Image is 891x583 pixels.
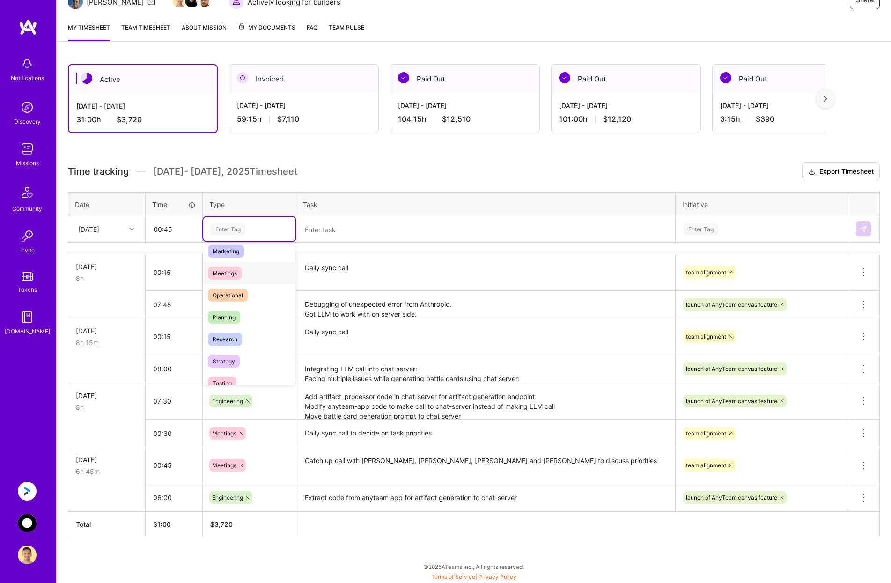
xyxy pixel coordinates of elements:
span: team alignment [686,333,726,340]
div: Invoiced [229,65,378,93]
th: Task [296,192,676,216]
img: Invite [18,227,37,245]
span: launch of AnyTeam canvas feature [686,494,777,501]
a: My Documents [238,22,295,41]
span: $12,510 [442,114,471,124]
span: $12,120 [603,114,631,124]
span: team alignment [686,430,726,437]
span: Planning [208,311,240,324]
img: Paid Out [398,72,409,83]
input: HH:MM [146,260,202,285]
div: Paid Out [552,65,700,93]
span: Testing [208,377,236,390]
img: bell [18,54,37,73]
span: Meetings [212,462,236,469]
a: AnyTeam: Team for AI-Powered Sales Platform [15,514,39,532]
textarea: Daily sync call [297,319,674,354]
img: Paid Out [559,72,570,83]
img: Community [16,181,38,204]
div: [DATE] - [DATE] [237,101,371,111]
div: Active [69,65,217,94]
img: Active [81,73,92,84]
div: 8h 15m [76,338,138,347]
textarea: Daily sync call to decide on task priorities [297,421,674,446]
div: [DATE] [76,326,138,336]
div: Initiative [682,199,841,209]
img: Anguleris: BIMsmart AI MVP [18,482,37,501]
input: HH:MM [146,485,202,510]
input: HH:MM [146,292,202,317]
textarea: Add artifact_processor code in chat-server for artifact generation endpoint Modify anyteam-app co... [297,384,674,419]
div: 59:15 h [237,114,371,124]
input: HH:MM [146,324,202,349]
textarea: Extract code from anyteam app for artifact generation to chat-server [297,485,674,511]
span: $390 [756,114,774,124]
input: HH:MM [146,389,202,413]
div: Community [12,204,42,214]
span: Operational [208,289,248,302]
th: 31:00 [146,511,203,537]
a: Privacy Policy [479,573,516,580]
div: [DATE] - [DATE] [76,101,209,111]
div: 104:15 h [398,114,532,124]
span: Research [208,333,242,346]
div: © 2025 ATeams Inc., All rights reserved. [56,555,891,578]
textarea: Debugging of unexpected error from Anthropic. Got LLM to work with on server side. Fixed timeout ... [297,292,674,317]
span: team alignment [686,269,726,276]
img: discovery [18,98,37,117]
div: Tokens [18,285,37,295]
img: guide book [18,308,37,326]
span: Engineering [212,398,243,405]
input: HH:MM [146,356,202,381]
th: Date [68,192,146,216]
span: $7,110 [277,114,299,124]
div: [DATE] - [DATE] [559,101,693,111]
div: Enter Tag [211,222,245,236]
div: Enter Tag [684,222,718,236]
div: 31:00 h [76,115,209,125]
th: Total [68,511,146,537]
textarea: Integrating LLM call into chat server: Facing multiple issues while generating battle cards using... [297,356,674,382]
img: tokens [22,272,33,281]
th: Type [203,192,296,216]
span: | [431,573,516,580]
div: 8h [76,402,138,412]
span: Strategy [208,355,240,368]
a: About Mission [182,22,227,41]
span: Team Pulse [329,24,364,31]
textarea: Daily sync call [297,255,674,290]
input: HH:MM [146,421,202,446]
span: launch of AnyTeam canvas feature [686,365,777,372]
input: HH:MM [146,453,202,478]
span: My Documents [238,22,295,33]
span: launch of AnyTeam canvas feature [686,398,777,405]
a: Team timesheet [121,22,170,41]
div: Paid Out [390,65,539,93]
span: $3,720 [117,115,142,125]
img: User Avatar [18,546,37,564]
span: Time tracking [68,166,129,177]
div: Missions [16,158,39,168]
span: launch of AnyTeam canvas feature [686,301,777,308]
a: User Avatar [15,546,39,564]
span: $ 3,720 [210,520,233,528]
a: Terms of Service [431,573,475,580]
span: Meetings [208,267,242,280]
a: Anguleris: BIMsmart AI MVP [15,482,39,501]
span: team alignment [686,462,726,469]
button: Export Timesheet [802,162,880,181]
span: Marketing [208,245,244,258]
i: icon Download [808,167,816,177]
div: 101:00 h [559,114,693,124]
div: [DATE] [76,262,138,272]
div: [DOMAIN_NAME] [5,326,50,336]
div: [DATE] [76,455,138,465]
div: Paid Out [713,65,862,93]
a: My timesheet [68,22,110,41]
img: Invoiced [237,72,248,83]
img: AnyTeam: Team for AI-Powered Sales Platform [18,514,37,532]
textarea: Catch up call with [PERSON_NAME], [PERSON_NAME], [PERSON_NAME] and [PERSON_NAME] to discuss prior... [297,448,674,483]
div: 6h 45m [76,466,138,476]
img: logo [19,19,37,36]
div: [DATE] [76,391,138,400]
